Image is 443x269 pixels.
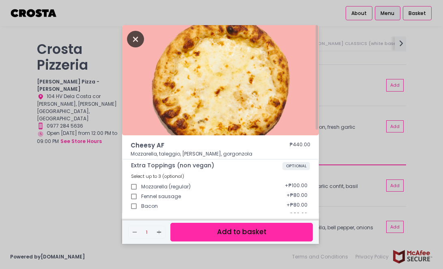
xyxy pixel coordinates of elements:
[170,223,313,241] button: Add to basket
[284,199,310,213] div: + ₱80.00
[131,141,265,150] span: Cheesy AF
[282,162,310,170] span: OPTIONAL
[131,150,310,158] p: Mozzarella, taleggio, [PERSON_NAME], gorgonzola
[284,209,310,223] div: + ₱80.00
[131,173,184,179] span: Select up to 3 (optional)
[127,35,144,43] button: Close
[131,162,282,169] span: Extra Toppings (non vegan)
[284,189,310,204] div: + ₱80.00
[290,141,310,150] div: ₱440.00
[282,179,310,194] div: + ₱100.00
[122,25,319,135] img: Cheesy AF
